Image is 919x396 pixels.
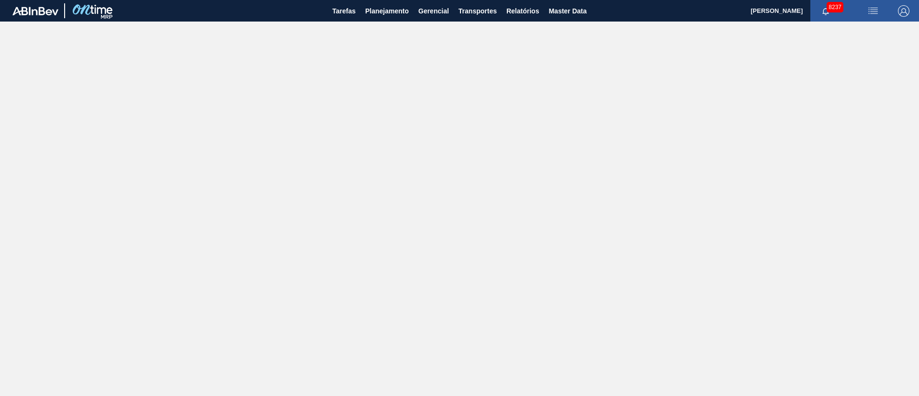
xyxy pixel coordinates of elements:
span: Tarefas [332,5,356,17]
span: Master Data [549,5,586,17]
img: userActions [867,5,879,17]
span: 8237 [827,2,843,12]
span: Relatórios [506,5,539,17]
span: Gerencial [418,5,449,17]
button: Notificações [810,4,841,18]
img: Logout [898,5,909,17]
span: Planejamento [365,5,409,17]
img: TNhmsLtSVTkK8tSr43FrP2fwEKptu5GPRR3wAAAABJRU5ErkJggg== [12,7,58,15]
span: Transportes [459,5,497,17]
